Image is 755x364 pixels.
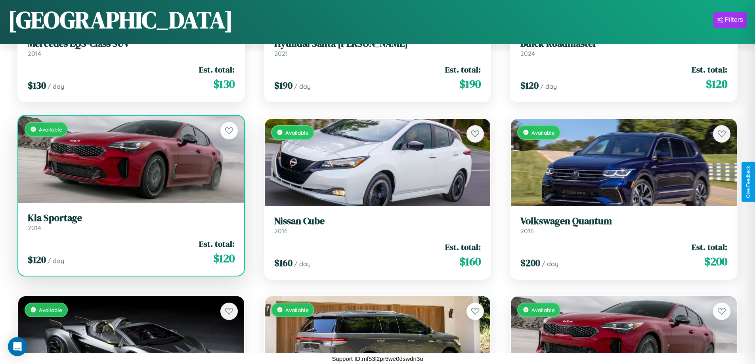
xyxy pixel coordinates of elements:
[713,12,747,28] button: Filters
[274,215,481,227] h3: Nissan Cube
[39,307,62,313] span: Available
[199,64,235,75] span: Est. total:
[8,337,27,356] div: Open Intercom Messenger
[445,64,481,75] span: Est. total:
[285,307,309,313] span: Available
[332,353,423,364] p: Support ID: mf53l2pr5we0dswdn3u
[28,212,235,232] a: Kia Sportage2014
[28,79,46,92] span: $ 130
[274,38,481,50] h3: Hyundai Santa [PERSON_NAME]
[274,50,288,57] span: 2021
[531,307,555,313] span: Available
[213,250,235,266] span: $ 120
[745,166,751,198] div: Give Feedback
[531,129,555,136] span: Available
[28,224,41,232] span: 2014
[520,215,727,227] h3: Volkswagen Quantum
[28,212,235,224] h3: Kia Sportage
[28,38,235,50] h3: Mercedes EQS-Class SUV
[294,260,311,268] span: / day
[48,82,64,90] span: / day
[692,241,727,253] span: Est. total:
[520,79,539,92] span: $ 120
[706,76,727,92] span: $ 120
[48,257,64,265] span: / day
[459,253,481,269] span: $ 160
[213,76,235,92] span: $ 130
[8,4,233,36] h1: [GEOGRAPHIC_DATA]
[274,38,481,57] a: Hyundai Santa [PERSON_NAME]2021
[542,260,558,268] span: / day
[285,129,309,136] span: Available
[692,64,727,75] span: Est. total:
[39,126,62,133] span: Available
[459,76,481,92] span: $ 190
[725,16,743,24] div: Filters
[294,82,311,90] span: / day
[520,38,727,50] h3: Buick Roadmaster
[28,253,46,266] span: $ 120
[704,253,727,269] span: $ 200
[520,38,727,57] a: Buick Roadmaster2024
[274,79,292,92] span: $ 190
[274,227,288,235] span: 2016
[520,215,727,235] a: Volkswagen Quantum2016
[520,50,535,57] span: 2024
[274,215,481,235] a: Nissan Cube2016
[274,256,292,269] span: $ 160
[540,82,557,90] span: / day
[28,38,235,57] a: Mercedes EQS-Class SUV2014
[520,227,534,235] span: 2016
[445,241,481,253] span: Est. total:
[199,238,235,250] span: Est. total:
[28,50,41,57] span: 2014
[520,256,540,269] span: $ 200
